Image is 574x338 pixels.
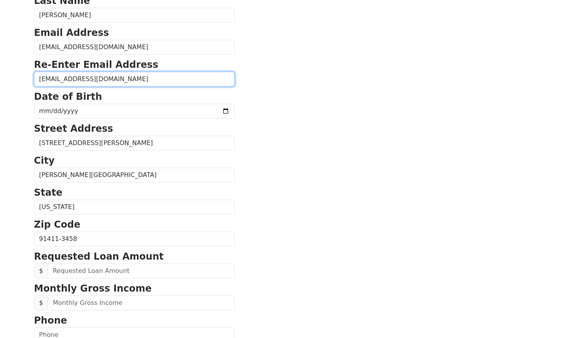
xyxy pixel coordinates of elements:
[34,59,158,70] strong: Re-Enter Email Address
[34,251,164,262] strong: Requested Loan Amount
[34,8,235,23] input: Last Name
[34,232,235,246] input: Zip Code
[48,264,235,278] input: Requested Loan Amount
[34,219,80,230] strong: Zip Code
[34,187,62,198] strong: State
[34,168,235,182] input: City
[34,72,235,87] input: Re-Enter Email Address
[34,123,113,134] strong: Street Address
[34,136,235,150] input: Street Address
[34,296,48,310] span: $
[48,296,235,310] input: Monthly Gross Income
[34,27,109,38] strong: Email Address
[34,91,102,102] strong: Date of Birth
[34,315,67,326] strong: Phone
[34,155,55,166] strong: City
[34,40,235,55] input: Email Address
[34,281,235,296] p: Monthly Gross Income
[34,264,48,278] span: $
